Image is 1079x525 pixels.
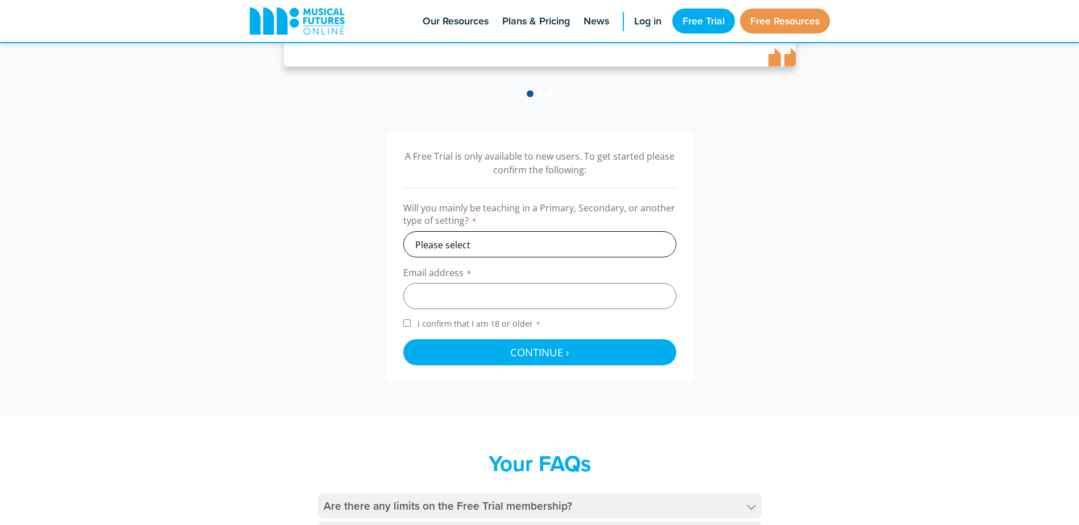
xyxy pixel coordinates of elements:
span: Log in [634,14,662,29]
h4: Are there any limits on the Free Trial membership? [318,494,762,518]
label: Will you mainly be teaching in a Primary, Secondary, or another type of setting? [403,202,676,231]
span: I confirm that I am 18 or older [415,318,543,329]
p: A Free Trial is only available to new users. To get started please confirm the following: [403,149,676,177]
span: Continue › [510,345,569,359]
input: I confirm that I am 18 or older* [403,319,411,327]
a: Free Resources [740,9,830,34]
span: Our Resources [423,14,489,29]
h2: Your FAQs [318,451,762,477]
label: Email address [403,266,676,283]
button: Continue › [403,339,676,365]
a: Free Trial [672,9,735,34]
span: News [584,14,609,29]
span: Plans & Pricing [502,14,570,29]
